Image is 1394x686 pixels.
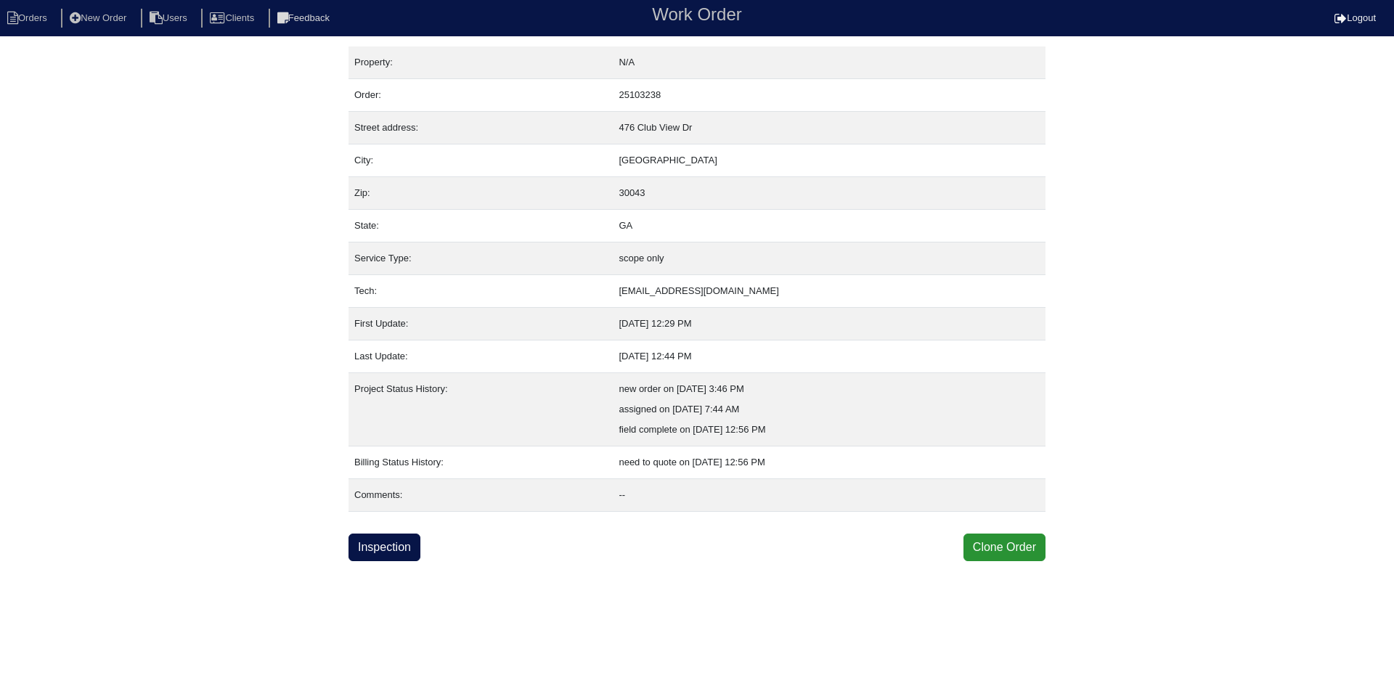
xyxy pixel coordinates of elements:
td: Service Type: [348,242,613,275]
td: Last Update: [348,340,613,373]
td: Property: [348,46,613,79]
td: -- [613,479,1045,512]
td: City: [348,144,613,177]
div: need to quote on [DATE] 12:56 PM [619,452,1040,473]
td: Comments: [348,479,613,512]
td: First Update: [348,308,613,340]
td: 476 Club View Dr [613,112,1045,144]
li: New Order [61,9,138,28]
td: 25103238 [613,79,1045,112]
td: Zip: [348,177,613,210]
td: State: [348,210,613,242]
td: 30043 [613,177,1045,210]
td: [EMAIL_ADDRESS][DOMAIN_NAME] [613,275,1045,308]
button: Clone Order [963,534,1045,561]
a: Inspection [348,534,420,561]
div: new order on [DATE] 3:46 PM [619,379,1040,399]
td: [DATE] 12:29 PM [613,308,1045,340]
td: [DATE] 12:44 PM [613,340,1045,373]
li: Users [141,9,199,28]
a: Logout [1334,12,1376,23]
div: assigned on [DATE] 7:44 AM [619,399,1040,420]
td: [GEOGRAPHIC_DATA] [613,144,1045,177]
td: Order: [348,79,613,112]
li: Feedback [269,9,341,28]
td: GA [613,210,1045,242]
td: Street address: [348,112,613,144]
a: New Order [61,12,138,23]
td: Project Status History: [348,373,613,446]
td: N/A [613,46,1045,79]
td: Tech: [348,275,613,308]
td: scope only [613,242,1045,275]
div: field complete on [DATE] 12:56 PM [619,420,1040,440]
td: Billing Status History: [348,446,613,479]
a: Clients [201,12,266,23]
li: Clients [201,9,266,28]
a: Users [141,12,199,23]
